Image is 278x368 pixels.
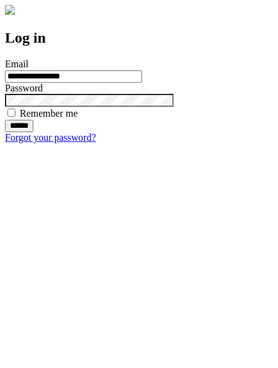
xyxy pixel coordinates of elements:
[5,59,28,69] label: Email
[20,108,78,119] label: Remember me
[5,83,43,93] label: Password
[5,30,273,46] h2: Log in
[5,5,15,15] img: logo-4e3dc11c47720685a147b03b5a06dd966a58ff35d612b21f08c02c0306f2b779.png
[5,132,96,143] a: Forgot your password?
